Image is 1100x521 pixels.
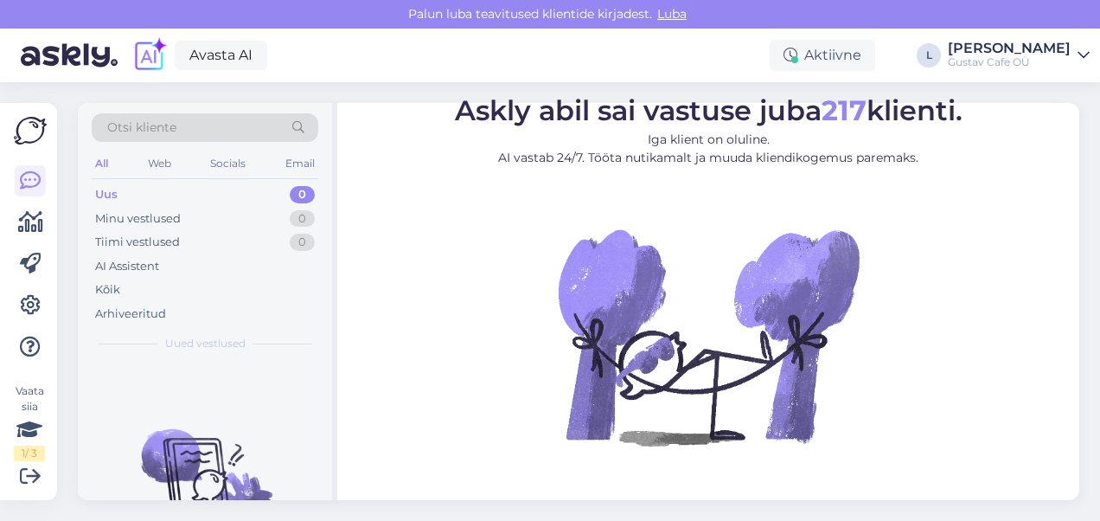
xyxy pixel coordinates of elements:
[175,41,267,70] a: Avasta AI
[95,258,159,275] div: AI Assistent
[770,40,875,71] div: Aktiivne
[95,186,118,203] div: Uus
[95,234,180,251] div: Tiimi vestlused
[948,42,1090,69] a: [PERSON_NAME]Gustav Cafe OÜ
[553,181,864,492] img: No Chat active
[948,55,1071,69] div: Gustav Cafe OÜ
[652,6,692,22] span: Luba
[290,186,315,203] div: 0
[290,234,315,251] div: 0
[455,93,962,127] span: Askly abil sai vastuse juba klienti.
[290,210,315,228] div: 0
[92,152,112,175] div: All
[948,42,1071,55] div: [PERSON_NAME]
[131,37,168,74] img: explore-ai
[165,336,246,351] span: Uued vestlused
[14,383,45,461] div: Vaata siia
[14,117,47,145] img: Askly Logo
[144,152,175,175] div: Web
[95,306,166,323] div: Arhiveeritud
[822,93,867,127] b: 217
[95,281,120,299] div: Kõik
[455,131,962,167] p: Iga klient on oluline. AI vastab 24/7. Tööta nutikamalt ja muuda kliendikogemus paremaks.
[107,119,176,137] span: Otsi kliente
[14,446,45,461] div: 1 / 3
[917,43,941,68] div: L
[207,152,249,175] div: Socials
[282,152,318,175] div: Email
[95,210,181,228] div: Minu vestlused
